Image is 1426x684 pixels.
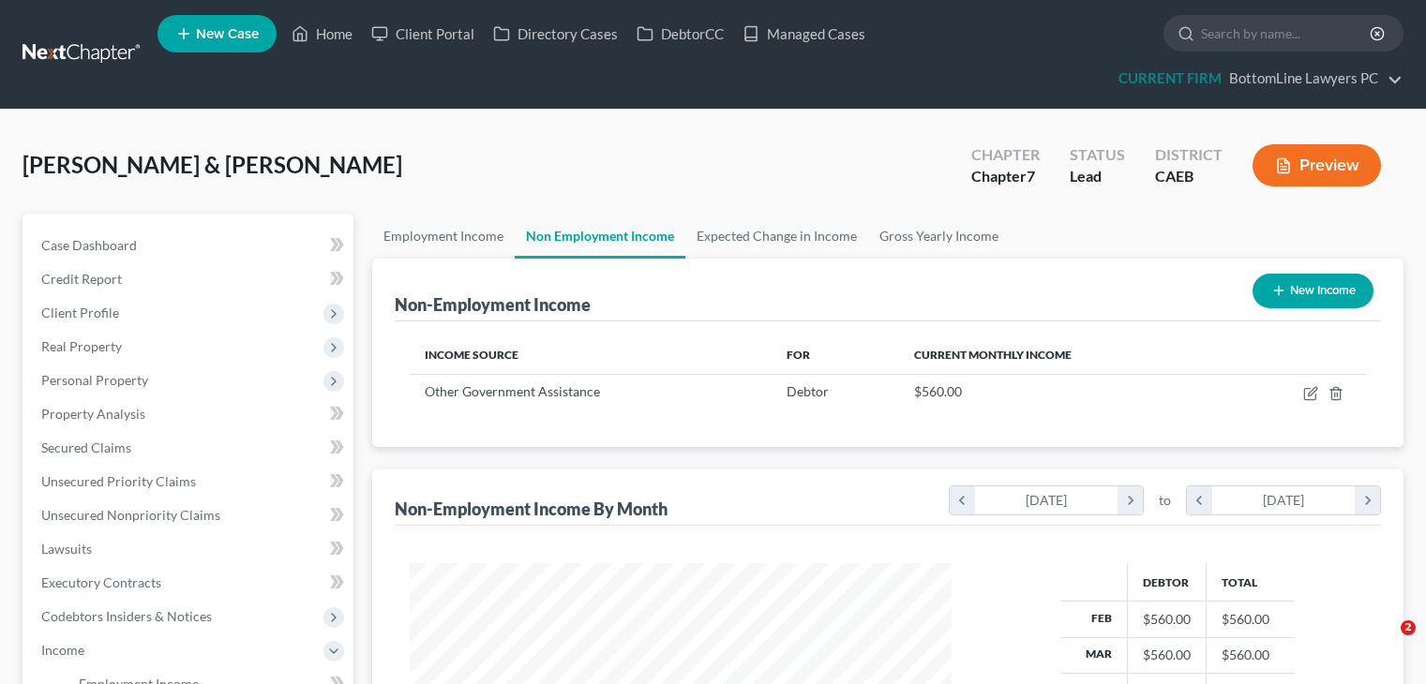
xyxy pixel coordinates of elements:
[26,431,353,465] a: Secured Claims
[1253,144,1381,186] button: Preview
[1159,491,1171,510] span: to
[1201,16,1373,51] input: Search by name...
[1143,646,1191,664] div: $560.00
[41,271,122,287] span: Credit Report
[1118,486,1143,514] i: chevron_right
[1207,563,1295,601] th: Total
[26,498,353,532] a: Unsecured Nonpriority Claims
[971,144,1040,166] div: Chapter
[41,338,122,354] span: Real Property
[26,566,353,600] a: Executory Contracts
[395,498,668,520] div: Non-Employment Income By Month
[1207,602,1295,637] td: $560.00
[1253,274,1373,308] button: New Income
[1207,637,1295,673] td: $560.00
[1128,563,1207,601] th: Debtor
[26,465,353,498] a: Unsecured Priority Claims
[26,397,353,431] a: Property Analysis
[1155,166,1223,187] div: CAEB
[41,608,212,624] span: Codebtors Insiders & Notices
[41,372,148,388] span: Personal Property
[41,541,92,557] span: Lawsuits
[627,17,733,51] a: DebtorCC
[425,348,518,362] span: Income Source
[1027,167,1035,185] span: 7
[372,214,515,259] a: Employment Income
[950,486,975,514] i: chevron_left
[1070,144,1125,166] div: Status
[41,406,145,422] span: Property Analysis
[26,262,353,296] a: Credit Report
[975,486,1118,514] div: [DATE]
[515,214,685,259] a: Non Employment Income
[282,17,362,51] a: Home
[787,383,829,399] span: Debtor
[41,305,119,320] span: Client Profile
[1109,62,1403,96] a: CURRENT FIRMBottomLine Lawyers PC
[1060,637,1128,673] th: Mar
[425,383,600,399] span: Other Government Assistance
[41,439,131,455] span: Secured Claims
[1355,486,1380,514] i: chevron_right
[196,27,259,41] span: New Case
[26,229,353,262] a: Case Dashboard
[733,17,875,51] a: Managed Cases
[1143,610,1191,629] div: $560.00
[41,473,196,489] span: Unsecured Priority Claims
[26,532,353,566] a: Lawsuits
[868,214,1010,259] a: Gross Yearly Income
[1362,620,1407,665] iframe: Intercom live chat
[395,293,591,316] div: Non-Employment Income
[1155,144,1223,166] div: District
[1060,602,1128,637] th: Feb
[1401,620,1416,635] span: 2
[787,348,810,362] span: For
[685,214,868,259] a: Expected Change in Income
[41,507,220,523] span: Unsecured Nonpriority Claims
[484,17,627,51] a: Directory Cases
[914,383,962,399] span: $560.00
[971,166,1040,187] div: Chapter
[1070,166,1125,187] div: Lead
[23,151,402,178] span: [PERSON_NAME] & [PERSON_NAME]
[914,348,1072,362] span: Current Monthly Income
[41,574,161,590] span: Executory Contracts
[1212,486,1356,514] div: [DATE]
[362,17,484,51] a: Client Portal
[1187,486,1212,514] i: chevron_left
[41,237,137,253] span: Case Dashboard
[1118,69,1222,86] strong: CURRENT FIRM
[41,642,84,658] span: Income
